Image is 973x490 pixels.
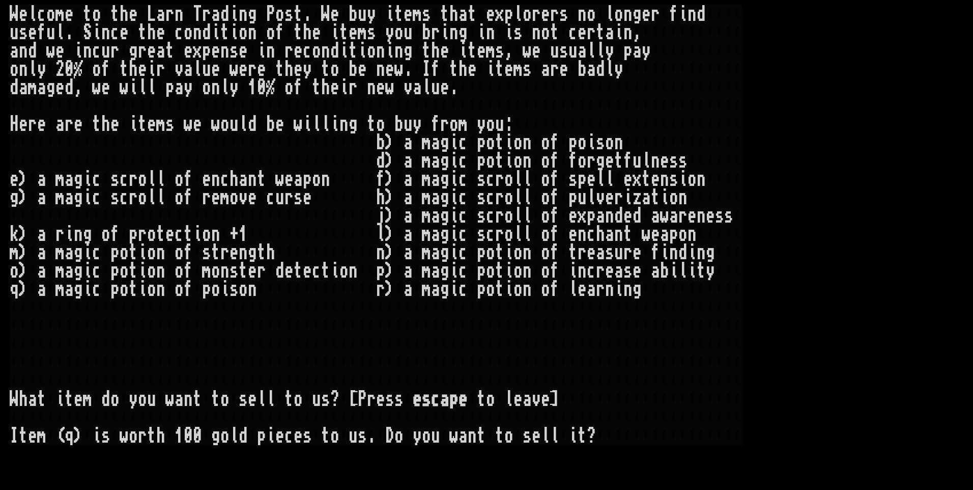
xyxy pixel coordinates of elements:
[349,78,358,97] div: r
[284,42,294,60] div: r
[147,23,156,42] div: h
[523,42,532,60] div: w
[275,23,284,42] div: f
[349,60,358,78] div: b
[147,42,156,60] div: e
[184,78,193,97] div: y
[230,42,239,60] div: s
[504,23,513,42] div: i
[211,5,220,23] div: a
[129,5,138,23] div: e
[376,78,385,97] div: e
[605,23,614,42] div: a
[138,78,147,97] div: l
[28,5,37,23] div: l
[642,42,651,60] div: y
[28,78,37,97] div: m
[633,42,642,60] div: a
[633,23,642,42] div: ,
[431,23,440,42] div: r
[275,115,284,133] div: e
[385,5,394,23] div: i
[220,42,230,60] div: n
[248,60,257,78] div: r
[138,23,147,42] div: t
[486,5,495,23] div: e
[321,78,330,97] div: h
[404,60,413,78] div: .
[220,78,230,97] div: l
[101,115,110,133] div: h
[339,42,349,60] div: i
[211,115,220,133] div: w
[339,78,349,97] div: i
[37,78,46,97] div: a
[431,42,440,60] div: h
[669,5,678,23] div: f
[275,5,284,23] div: o
[422,42,431,60] div: t
[202,5,211,23] div: r
[239,23,248,42] div: o
[147,115,156,133] div: e
[486,60,495,78] div: i
[578,60,587,78] div: b
[294,115,303,133] div: w
[578,42,587,60] div: a
[688,5,697,23] div: n
[129,115,138,133] div: i
[330,23,339,42] div: i
[10,115,19,133] div: H
[19,5,28,23] div: e
[440,5,449,23] div: t
[138,60,147,78] div: e
[156,23,165,42] div: e
[230,60,239,78] div: w
[513,23,523,42] div: s
[55,115,65,133] div: a
[156,42,165,60] div: a
[120,78,129,97] div: w
[129,60,138,78] div: h
[459,60,468,78] div: h
[513,60,523,78] div: m
[101,42,110,60] div: u
[486,23,495,42] div: n
[330,42,339,60] div: d
[175,23,184,42] div: c
[376,60,385,78] div: n
[358,42,367,60] div: i
[156,115,165,133] div: m
[642,5,651,23] div: e
[28,115,37,133] div: r
[550,60,559,78] div: r
[193,42,202,60] div: x
[184,42,193,60] div: e
[65,5,74,23] div: e
[623,42,633,60] div: p
[110,23,120,42] div: c
[92,60,101,78] div: o
[211,23,220,42] div: i
[440,78,449,97] div: e
[294,23,303,42] div: t
[349,5,358,23] div: b
[532,5,541,23] div: r
[230,78,239,97] div: y
[358,23,367,42] div: m
[55,23,65,42] div: l
[37,5,46,23] div: c
[10,5,19,23] div: W
[110,42,120,60] div: r
[587,60,596,78] div: a
[138,42,147,60] div: r
[284,5,294,23] div: s
[367,5,376,23] div: y
[46,42,55,60] div: w
[504,42,513,60] div: ,
[449,5,459,23] div: h
[376,42,385,60] div: n
[559,42,568,60] div: s
[74,78,83,97] div: ,
[46,23,55,42] div: u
